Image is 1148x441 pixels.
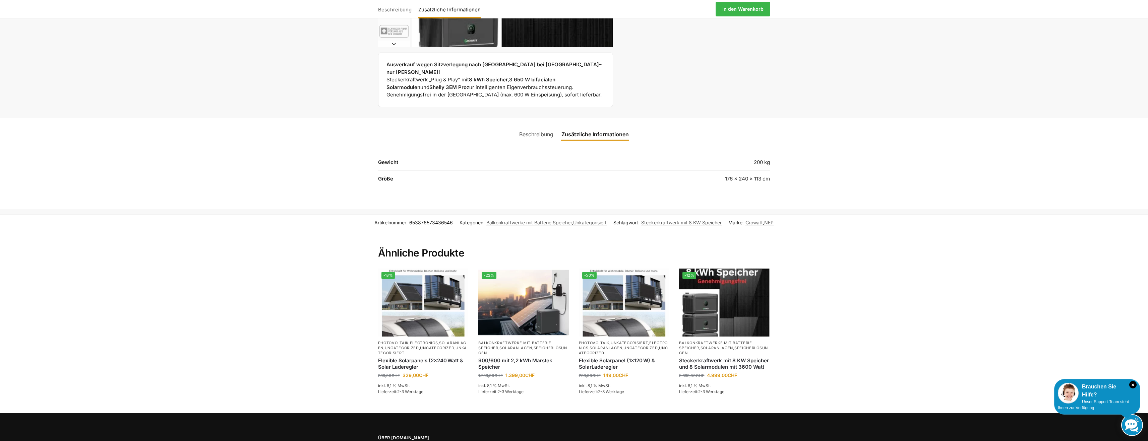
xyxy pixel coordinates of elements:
span: CHF [728,372,737,378]
a: Steckerkraftwerk mit 8 KW Speicher und 8 Solarmodulen mit 3600 Watt [679,357,770,370]
div: Brauchen Sie Hilfe? [1058,383,1137,399]
strong: 3 650 W bifacialen Solarmodulen [386,76,555,90]
a: Zusätzliche Informationen [557,126,633,142]
span: Lieferzeit: [579,389,624,394]
span: CHF [696,373,704,378]
button: Next slide [378,41,410,47]
strong: 8 kWh Speicher [469,76,508,83]
a: Solaranlagen [701,346,733,350]
span: 2-3 Werktage [397,389,423,394]
bdi: 149,00 [603,372,628,378]
span: Lieferzeit: [679,389,724,394]
a: Balkonkraftwerke mit Batterie Speicher [679,341,752,350]
h2: Ähnliche Produkte [378,231,770,260]
span: Lieferzeit: [478,389,524,394]
span: Unser Support-Team steht Ihnen zur Verfügung [1058,399,1129,410]
img: Flexible Solar Module für Wohnmobile Camping Balkon [579,269,669,336]
bdi: 329,00 [403,372,428,378]
a: Unkategorisiert [378,346,467,355]
a: Speicherlösungen [478,346,567,355]
a: In den Warenkorb [716,2,770,16]
p: inkl. 8,1 % MwSt. [478,383,569,389]
a: Solaranlagen [499,346,532,350]
p: inkl. 8,1 % MwSt. [579,383,669,389]
a: Solaranlagen [590,346,622,350]
a: Uncategorized [420,346,454,350]
a: Uncategorized [623,346,658,350]
img: Balkonkraftwerk mit Marstek Speicher [478,269,569,336]
td: 176 × 240 × 113 cm [585,171,770,187]
td: 200 kg [585,158,770,171]
a: -12%Steckerkraftwerk mit 8 KW Speicher und 8 Solarmodulen mit 3600 Watt [679,269,770,336]
span: 653876573436546 [409,220,453,225]
bdi: 4.999,00 [707,372,737,378]
a: Uncategorized [385,346,419,350]
i: Schließen [1129,381,1137,388]
a: Uncategorized [579,346,668,355]
span: Artikelnummer: [374,219,453,226]
a: Flexible Solarpanel (1×120 W) & SolarLaderegler [579,357,669,370]
bdi: 1.399,00 [505,372,535,378]
a: Balkonkraftwerke mit Batterie Speicher [478,341,551,350]
p: , , , , , [378,341,469,356]
a: Photovoltaik [579,341,609,345]
a: -22%Balkonkraftwerk mit Marstek Speicher [478,269,569,336]
th: Gewicht [378,158,585,171]
span: CHF [494,373,503,378]
span: 2-3 Werktage [497,389,524,394]
a: Unkategorisiert [573,220,607,225]
strong: Shelly 3EM Pro [429,84,467,90]
bdi: 1.799,00 [478,373,503,378]
p: , , [679,341,770,356]
a: Speicherlösungen [679,346,768,355]
a: Solaranlagen [378,341,467,350]
span: CHF [419,372,428,378]
th: Größe [378,171,585,187]
p: inkl. 8,1 % MwSt. [679,383,770,389]
a: -50%Flexible Solar Module für Wohnmobile Camping Balkon [579,269,669,336]
table: Produktdetails [378,158,770,187]
bdi: 5.699,00 [679,373,704,378]
a: Zusätzliche Informationen [415,1,484,17]
a: Beschreibung [515,126,557,142]
img: Flexible Solar Module für Wohnmobile Camping Balkon [378,269,469,336]
p: , , [478,341,569,356]
a: -18%Flexible Solar Module für Wohnmobile Camping Balkon [378,269,469,336]
img: Maerz-2025-12_41_06-png [378,15,410,47]
a: Flexible Solarpanels (2×240 Watt & Solar Laderegler [378,357,469,370]
li: 9 / 9 [376,14,410,48]
span: CHF [592,373,601,378]
a: Growatt [745,220,763,225]
a: Beschreibung [378,1,415,17]
span: CHF [391,373,400,378]
a: Electronics [579,341,668,350]
span: Schlagwort: [613,219,722,226]
div: Steckerkraftwerk „Plug & Play“ mit , und zur intelligenten Eigenverbrauchssteuerung. Genehmigungs... [386,61,605,99]
a: Unkategorisiert [611,341,648,345]
a: Steckerkraftwerk mit 8 KW Speicher [641,220,722,225]
span: CHF [619,372,628,378]
span: CHF [525,372,535,378]
span: Marke: , [728,219,774,226]
img: Customer service [1058,383,1079,403]
p: , , , , , [579,341,669,356]
p: inkl. 8,1 % MwSt. [378,383,469,389]
a: Photovoltaik [378,341,409,345]
a: NEP [764,220,774,225]
span: Lieferzeit: [378,389,423,394]
bdi: 399,00 [378,373,400,378]
span: Kategorien: , [460,219,607,226]
img: Steckerkraftwerk mit 8 KW Speicher und 8 Solarmodulen mit 3600 Watt [679,269,770,336]
a: Balkonkraftwerke mit Batterie Speicher [486,220,572,225]
span: 2-3 Werktage [598,389,624,394]
strong: Ausverkauf wegen Sitzverlegung nach [GEOGRAPHIC_DATA] bei [GEOGRAPHIC_DATA]– nur [PERSON_NAME]! [386,61,602,75]
a: 900/600 mit 2,2 kWh Marstek Speicher [478,357,569,370]
span: 2-3 Werktage [698,389,724,394]
bdi: 299,00 [579,373,601,378]
a: Electronics [410,341,438,345]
